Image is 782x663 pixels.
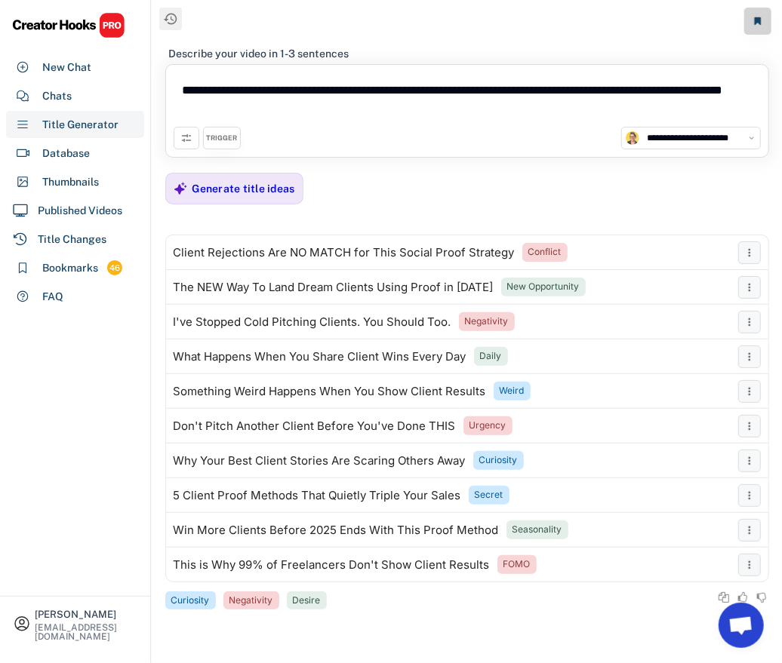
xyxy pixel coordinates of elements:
[192,182,295,195] div: Generate title ideas
[528,246,562,259] div: Conflict
[42,60,91,75] div: New Chat
[206,134,237,143] div: TRIGGER
[35,609,137,619] div: [PERSON_NAME]
[174,490,461,502] div: 5 Client Proof Methods That Quietly Triple Your Sales
[42,117,119,133] div: Title Generator
[107,262,122,275] div: 46
[174,351,466,363] div: What Happens When You Share Client Wins Every Day
[229,594,273,607] div: Negativity
[42,174,99,190] div: Thumbnails
[38,203,122,219] div: Published Videos
[719,603,764,648] a: Open chat
[171,594,210,607] div: Curiosity
[293,594,321,607] div: Desire
[174,316,451,328] div: I've Stopped Cold Pitching Clients. You Should Too.
[42,146,90,161] div: Database
[174,524,499,536] div: Win More Clients Before 2025 Ends With This Proof Method
[12,12,125,38] img: CHPRO%20Logo.svg
[470,419,506,432] div: Urgency
[475,489,503,502] div: Secret
[169,47,349,60] div: Describe your video in 1-3 sentences
[500,385,525,397] div: Weird
[507,281,580,293] div: New Opportunity
[35,623,137,641] div: [EMAIL_ADDRESS][DOMAIN_NAME]
[174,281,494,293] div: The NEW Way To Land Dream Clients Using Proof in [DATE]
[479,454,518,467] div: Curiosity
[503,558,531,571] div: FOMO
[174,455,466,467] div: Why Your Best Client Stories Are Scaring Others Away
[626,131,639,145] img: channels4_profile.jpg
[174,247,515,259] div: Client Rejections Are NO MATCH for This Social Proof Strategy
[42,289,63,305] div: FAQ
[480,350,502,363] div: Daily
[465,315,509,328] div: Negativity
[38,232,106,247] div: Title Changes
[174,420,456,432] div: Don't Pitch Another Client Before You've Done THIS
[42,88,72,104] div: Chats
[174,385,486,397] div: Something Weird Happens When You Show Client Results
[174,559,490,571] div: This is Why 99% of Freelancers Don't Show Client Results
[513,523,562,536] div: Seasonality
[42,260,98,276] div: Bookmarks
